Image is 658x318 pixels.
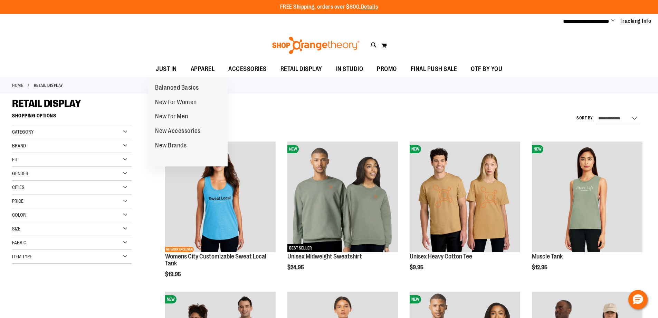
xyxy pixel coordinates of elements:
[532,253,563,260] a: Muscle Tank
[532,142,642,253] a: Muscle TankNEW
[406,138,524,288] div: product
[184,61,222,77] a: APPAREL
[149,61,184,77] a: JUST IN
[284,138,401,288] div: product
[156,61,177,77] span: JUST IN
[404,61,464,77] a: FINAL PUSH SALE
[155,127,201,136] span: New Accessories
[287,145,299,153] span: NEW
[155,99,197,107] span: New for Women
[148,77,228,167] ul: JUST IN
[329,61,370,77] a: IN STUDIO
[12,98,81,109] span: RETAIL DISPLAY
[12,198,23,204] span: Price
[532,145,543,153] span: NEW
[12,226,20,231] span: Size
[464,61,509,77] a: OTF BY YOU
[370,61,404,77] a: PROMO
[410,145,421,153] span: NEW
[165,247,194,252] span: NETWORK EXCLUSIVE
[410,264,425,271] span: $9.95
[410,142,520,253] a: Unisex Heavy Cotton TeeNEW
[12,212,26,218] span: Color
[155,113,188,121] span: New for Men
[165,253,266,267] a: Womens City Customizable Sweat Local Tank
[411,61,457,77] span: FINAL PUSH SALE
[287,142,398,253] a: Unisex Midweight SweatshirtNEWBEST SELLER
[620,17,651,25] a: Tracking Info
[221,61,274,77] a: ACCESSORIES
[12,129,34,135] span: Category
[191,61,215,77] span: APPAREL
[165,142,276,253] a: City Customizable Perfect Racerback TankNEWNETWORK EXCLUSIVE
[271,37,361,54] img: Shop Orangetheory
[12,157,18,162] span: Fit
[228,61,267,77] span: ACCESSORIES
[12,82,23,89] a: Home
[532,264,549,271] span: $12.95
[336,61,363,77] span: IN STUDIO
[148,138,193,153] a: New Brands
[410,253,472,260] a: Unisex Heavy Cotton Tee
[165,271,182,278] span: $19.95
[280,3,378,11] p: FREE Shipping, orders over $600.
[12,254,32,259] span: Item Type
[165,142,276,252] img: City Customizable Perfect Racerback Tank
[12,171,28,176] span: Gender
[377,61,397,77] span: PROMO
[576,115,593,121] label: Sort By
[148,95,204,110] a: New for Women
[148,81,206,95] a: Balanced Basics
[34,82,63,89] strong: RETAIL DISPLAY
[471,61,502,77] span: OTF BY YOU
[287,142,398,252] img: Unisex Midweight Sweatshirt
[410,142,520,252] img: Unisex Heavy Cotton Tee
[148,124,208,138] a: New Accessories
[12,143,26,148] span: Brand
[155,142,187,151] span: New Brands
[165,295,177,303] span: NEW
[280,61,322,77] span: RETAIL DISPLAY
[12,184,25,190] span: Cities
[287,244,314,252] span: BEST SELLER
[611,18,614,25] button: Account menu
[12,240,26,245] span: Fabric
[287,253,362,260] a: Unisex Midweight Sweatshirt
[148,109,195,124] a: New for Men
[528,138,646,288] div: product
[532,142,642,252] img: Muscle Tank
[287,264,305,271] span: $24.95
[361,4,378,10] a: Details
[410,295,421,303] span: NEW
[162,138,279,295] div: product
[628,290,648,309] button: Hello, have a question? Let’s chat.
[274,61,329,77] a: RETAIL DISPLAY
[155,84,199,93] span: Balanced Basics
[12,110,132,125] strong: Shopping Options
